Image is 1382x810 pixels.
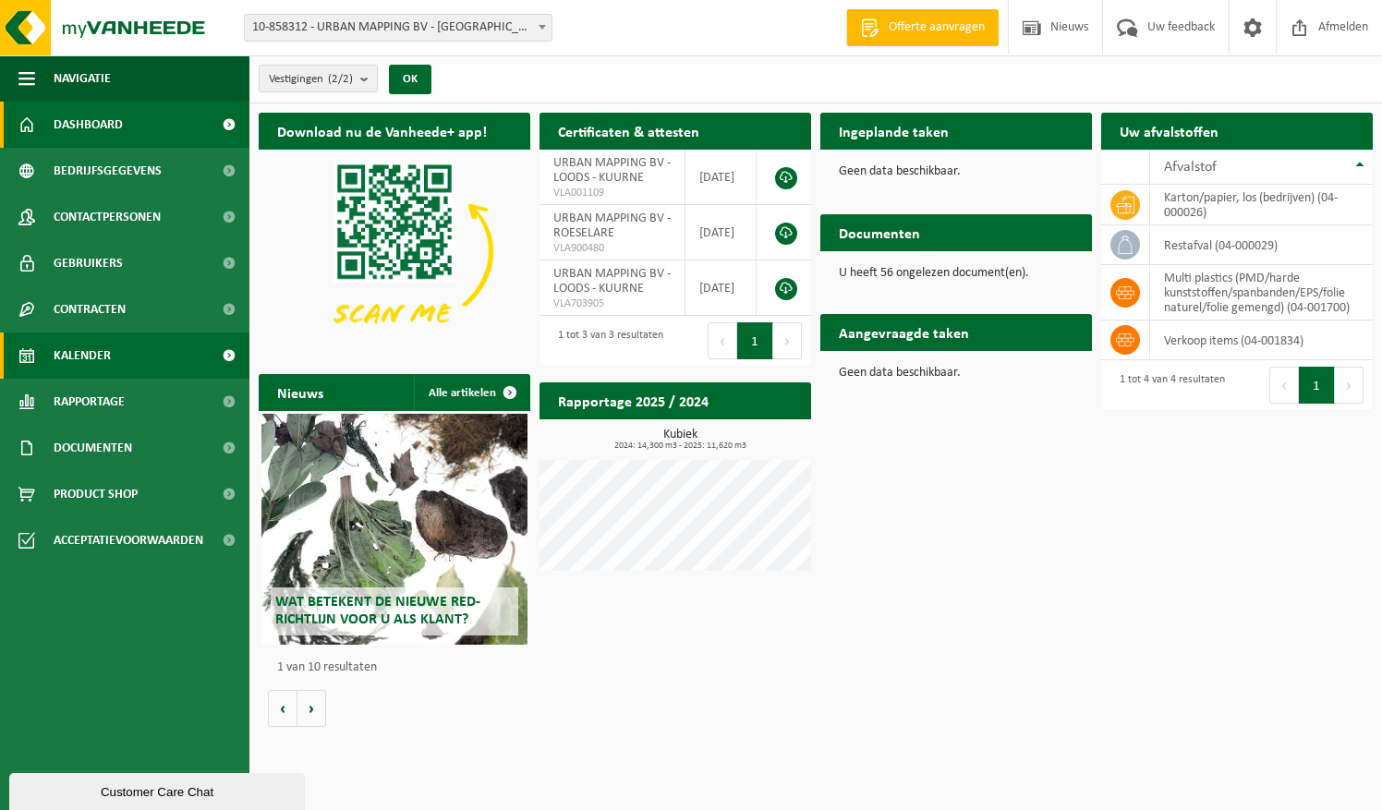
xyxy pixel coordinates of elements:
[1101,113,1237,149] h2: Uw afvalstoffen
[1269,367,1299,404] button: Previous
[54,379,125,425] span: Rapportage
[9,769,309,810] iframe: chat widget
[553,241,671,256] span: VLA900480
[549,320,663,361] div: 1 tot 3 van 3 resultaten
[259,374,342,410] h2: Nieuws
[244,14,552,42] span: 10-858312 - URBAN MAPPING BV - ROESELARE
[839,367,1073,380] p: Geen data beschikbaar.
[275,595,480,627] span: Wat betekent de nieuwe RED-richtlijn voor u als klant?
[773,322,802,359] button: Next
[54,55,111,102] span: Navigatie
[1110,365,1225,405] div: 1 tot 4 van 4 resultaten
[1335,367,1364,404] button: Next
[261,414,527,645] a: Wat betekent de nieuwe RED-richtlijn voor u als klant?
[1299,367,1335,404] button: 1
[549,429,811,451] h3: Kubiek
[268,690,297,727] button: Vorige
[553,267,671,296] span: URBAN MAPPING BV - LOODS - KUURNE
[54,102,123,148] span: Dashboard
[54,471,138,517] span: Product Shop
[1150,225,1373,265] td: restafval (04-000029)
[553,156,671,185] span: URBAN MAPPING BV - LOODS - KUURNE
[820,214,939,250] h2: Documenten
[539,382,727,418] h2: Rapportage 2025 / 2024
[1150,265,1373,320] td: multi plastics (PMD/harde kunststoffen/spanbanden/EPS/folie naturel/folie gemengd) (04-001700)
[846,9,999,46] a: Offerte aanvragen
[685,260,757,316] td: [DATE]
[553,186,671,200] span: VLA001109
[1150,320,1373,360] td: verkoop items (04-001834)
[54,194,161,240] span: Contactpersonen
[553,296,671,311] span: VLA703905
[737,322,773,359] button: 1
[389,65,431,94] button: OK
[259,150,530,354] img: Download de VHEPlus App
[820,314,988,350] h2: Aangevraagde taken
[54,148,162,194] span: Bedrijfsgegevens
[553,212,671,240] span: URBAN MAPPING BV - ROESELARE
[54,425,132,471] span: Documenten
[549,441,811,451] span: 2024: 14,300 m3 - 2025: 11,620 m3
[414,374,528,411] a: Alle artikelen
[839,165,1073,178] p: Geen data beschikbaar.
[54,332,111,379] span: Kalender
[54,517,203,563] span: Acceptatievoorwaarden
[820,113,967,149] h2: Ingeplande taken
[1164,160,1217,175] span: Afvalstof
[685,205,757,260] td: [DATE]
[277,661,521,674] p: 1 van 10 resultaten
[328,73,353,85] count: (2/2)
[269,66,353,93] span: Vestigingen
[708,322,737,359] button: Previous
[685,150,757,205] td: [DATE]
[259,113,505,149] h2: Download nu de Vanheede+ app!
[539,113,718,149] h2: Certificaten & attesten
[54,286,126,332] span: Contracten
[1150,185,1373,225] td: karton/papier, los (bedrijven) (04-000026)
[839,267,1073,280] p: U heeft 56 ongelezen document(en).
[54,240,123,286] span: Gebruikers
[259,65,378,92] button: Vestigingen(2/2)
[245,15,552,41] span: 10-858312 - URBAN MAPPING BV - ROESELARE
[297,690,326,727] button: Volgende
[673,418,809,455] a: Bekijk rapportage
[884,18,989,37] span: Offerte aanvragen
